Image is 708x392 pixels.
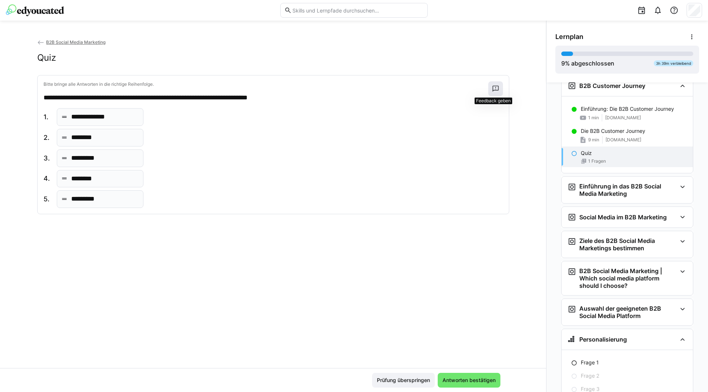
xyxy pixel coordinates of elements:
[579,237,677,252] h3: Ziele des B2B Social Media Marketings bestimmen
[654,60,693,66] div: 3h 39m verbleibend
[438,373,500,388] button: Antworten bestätigen
[579,213,667,221] h3: Social Media im B2B Marketing
[44,81,488,87] p: Bitte bringe alle Antworten in die richtige Reihenfolge.
[588,115,599,121] span: 1 min
[581,105,674,113] p: Einführung: Die B2B Customer Journey
[44,194,51,204] span: 5.
[555,33,583,41] span: Lernplan
[44,153,51,163] span: 3.
[605,115,641,121] span: [DOMAIN_NAME]
[292,7,424,14] input: Skills und Lernpfade durchsuchen…
[475,98,512,104] div: Feedback geben
[372,373,435,388] button: Prüfung überspringen
[581,359,599,366] p: Frage 1
[579,267,677,289] h3: B2B Social Media Marketing | Which social media platform should I choose?
[376,377,431,384] span: Prüfung überspringen
[561,59,614,68] div: % abgeschlossen
[588,158,606,164] span: 1 Fragen
[441,377,497,384] span: Antworten bestätigen
[579,305,677,319] h3: Auswahl der geeigneten B2B Social Media Platform
[581,372,599,379] p: Frage 2
[37,52,56,63] h2: Quiz
[588,137,599,143] span: 9 min
[46,39,105,45] span: B2B Social Media Marketing
[605,137,641,143] span: [DOMAIN_NAME]
[579,82,645,89] h3: B2B Customer Journey
[44,112,51,122] span: 1.
[579,183,677,197] h3: Einführung in das B2B Social Media Marketing
[581,149,592,157] p: Quiz
[37,39,106,45] a: B2B Social Media Marketing
[44,174,51,183] span: 4.
[579,336,627,343] h3: Personalisierung
[581,127,645,135] p: Die B2B Customer Journey
[44,133,51,142] span: 2.
[561,60,565,67] span: 9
